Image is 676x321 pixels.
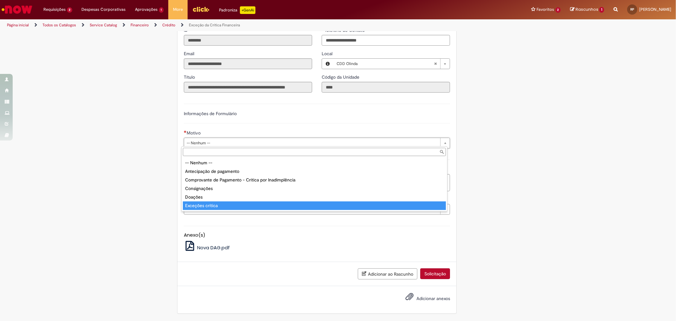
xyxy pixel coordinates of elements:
[182,157,447,211] ul: Motivo
[183,176,446,184] div: Comprovante de Pagamento - Crítica por Inadimplência
[183,167,446,176] div: Antecipação de pagamento
[183,159,446,167] div: -- Nenhum --
[183,184,446,193] div: Consignações
[183,201,446,210] div: Exceções crítica
[183,193,446,201] div: Doações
